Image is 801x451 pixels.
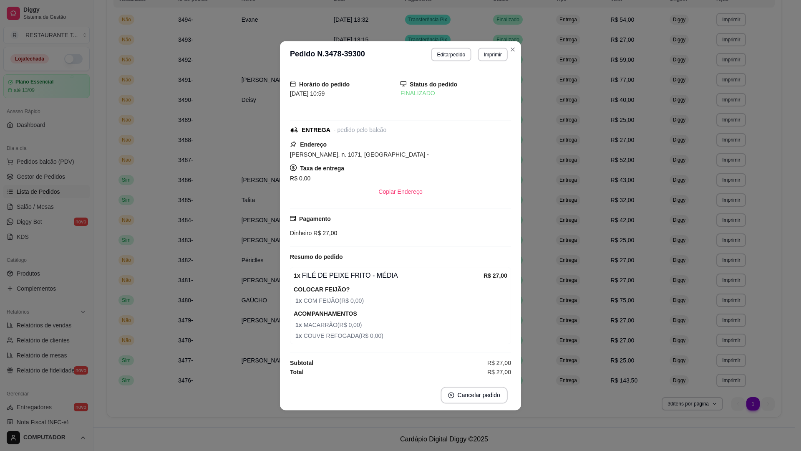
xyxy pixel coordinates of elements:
[295,297,304,304] strong: 1 x
[299,215,331,222] strong: Pagamento
[295,296,507,305] span: COM FEIJÃO ( R$ 0,00 )
[372,183,429,200] button: Copiar Endereço
[290,151,429,158] span: [PERSON_NAME], n. 1071, [GEOGRAPHIC_DATA] -
[294,272,300,279] strong: 1 x
[400,89,511,97] div: FINALIZADO
[448,392,454,398] span: close-circle
[302,126,330,134] div: ENTREGA
[334,126,387,134] div: - pedido pelo balcão
[295,321,304,328] strong: 1 x
[294,310,357,317] strong: ACOMPANHAMENTOS
[400,81,406,87] span: desktop
[290,81,296,87] span: calendar
[506,43,519,56] button: Close
[290,215,296,221] span: credit-card
[290,48,365,61] h3: Pedido N. 3478-39300
[295,320,507,329] span: MACARRÃO ( R$ 0,00 )
[290,90,325,96] span: [DATE] 10:59
[441,387,508,403] button: close-circleCancelar pedido
[300,165,344,171] strong: Taxa de entrega
[294,286,350,292] strong: COLOCAR FEIJÃO?
[295,331,507,340] span: COUVE REFOGADA ( R$ 0,00 )
[290,253,343,260] strong: Resumo do pedido
[312,230,337,236] span: R$ 27,00
[431,48,471,61] button: Editarpedido
[484,272,507,279] strong: R$ 27,00
[290,230,312,236] span: Dinheiro
[300,141,327,148] strong: Endereço
[487,367,511,377] span: R$ 27,00
[290,369,304,375] strong: Total
[299,81,350,87] strong: Horário do pedido
[478,48,508,61] button: Imprimir
[294,271,484,281] div: FILÉ DE PEIXE FRITO - MÉDIA
[295,332,304,339] strong: 1 x
[290,360,313,366] strong: Subtotal
[290,141,297,147] span: pushpin
[290,175,310,181] span: R$ 0,00
[487,358,511,367] span: R$ 27,00
[410,81,457,87] strong: Status do pedido
[290,164,297,171] span: dollar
